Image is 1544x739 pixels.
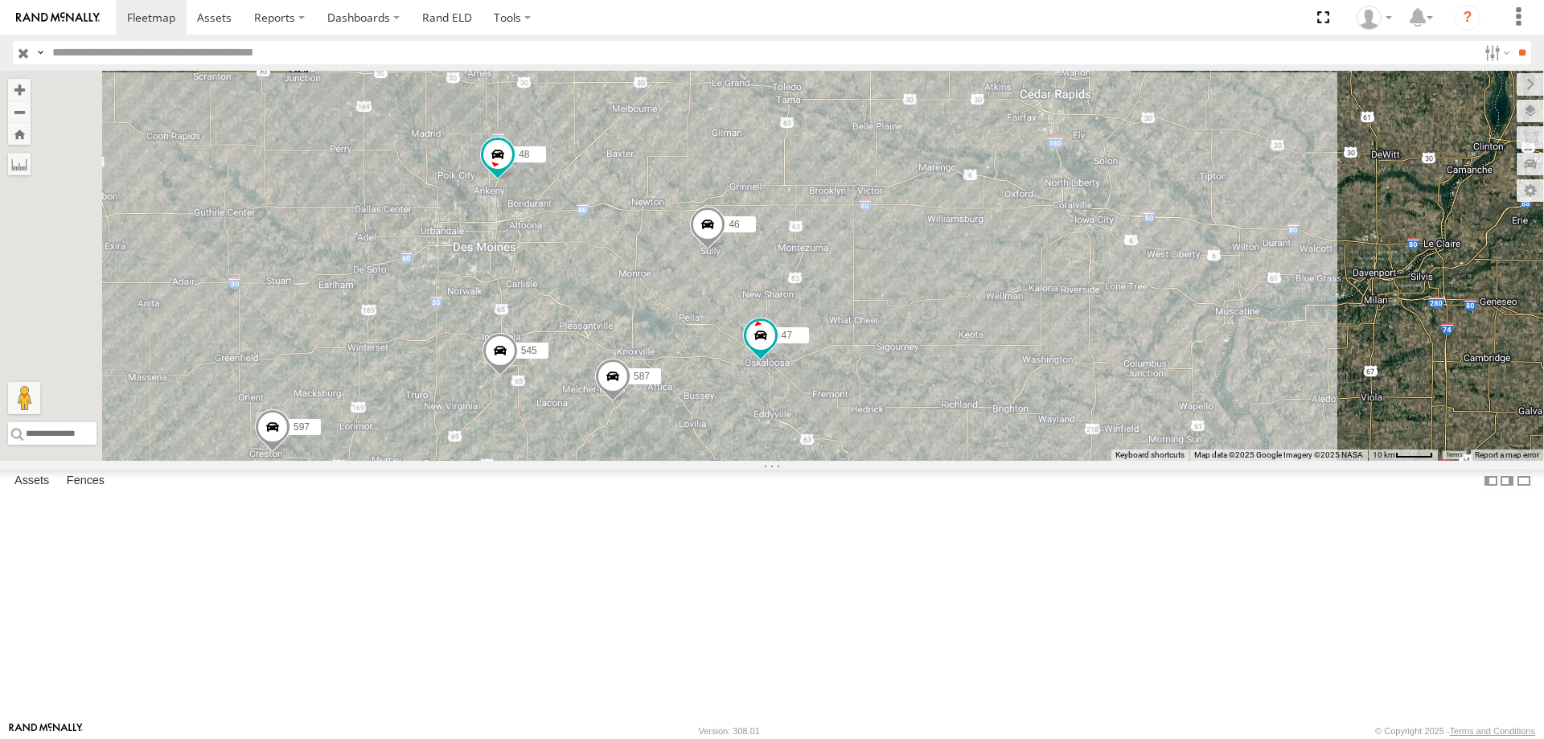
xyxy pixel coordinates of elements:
[8,101,31,123] button: Zoom out
[729,219,739,230] span: 46
[34,41,47,64] label: Search Query
[1516,470,1532,493] label: Hide Summary Table
[699,726,760,736] div: Version: 308.01
[782,330,792,341] span: 47
[8,79,31,101] button: Zoom in
[1375,726,1535,736] div: © Copyright 2025 -
[1450,726,1535,736] a: Terms and Conditions
[634,371,650,382] span: 587
[8,153,31,175] label: Measure
[1499,470,1515,493] label: Dock Summary Table to the Right
[1115,450,1185,461] button: Keyboard shortcuts
[8,382,40,414] button: Drag Pegman onto the map to open Street View
[1483,470,1499,493] label: Dock Summary Table to the Left
[519,149,529,160] span: 48
[1368,450,1438,461] button: Map Scale: 10 km per 43 pixels
[59,470,113,492] label: Fences
[1446,452,1463,458] a: Terms (opens in new tab)
[9,723,83,739] a: Visit our Website
[1351,6,1398,30] div: Chase Tanke
[6,470,57,492] label: Assets
[1478,41,1513,64] label: Search Filter Options
[1475,450,1539,459] a: Report a map error
[16,12,100,23] img: rand-logo.svg
[1517,179,1544,202] label: Map Settings
[1194,450,1363,459] span: Map data ©2025 Google Imagery ©2025 NASA
[521,344,537,355] span: 545
[1455,5,1480,31] i: ?
[294,421,310,433] span: 597
[1373,450,1395,459] span: 10 km
[8,123,31,145] button: Zoom Home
